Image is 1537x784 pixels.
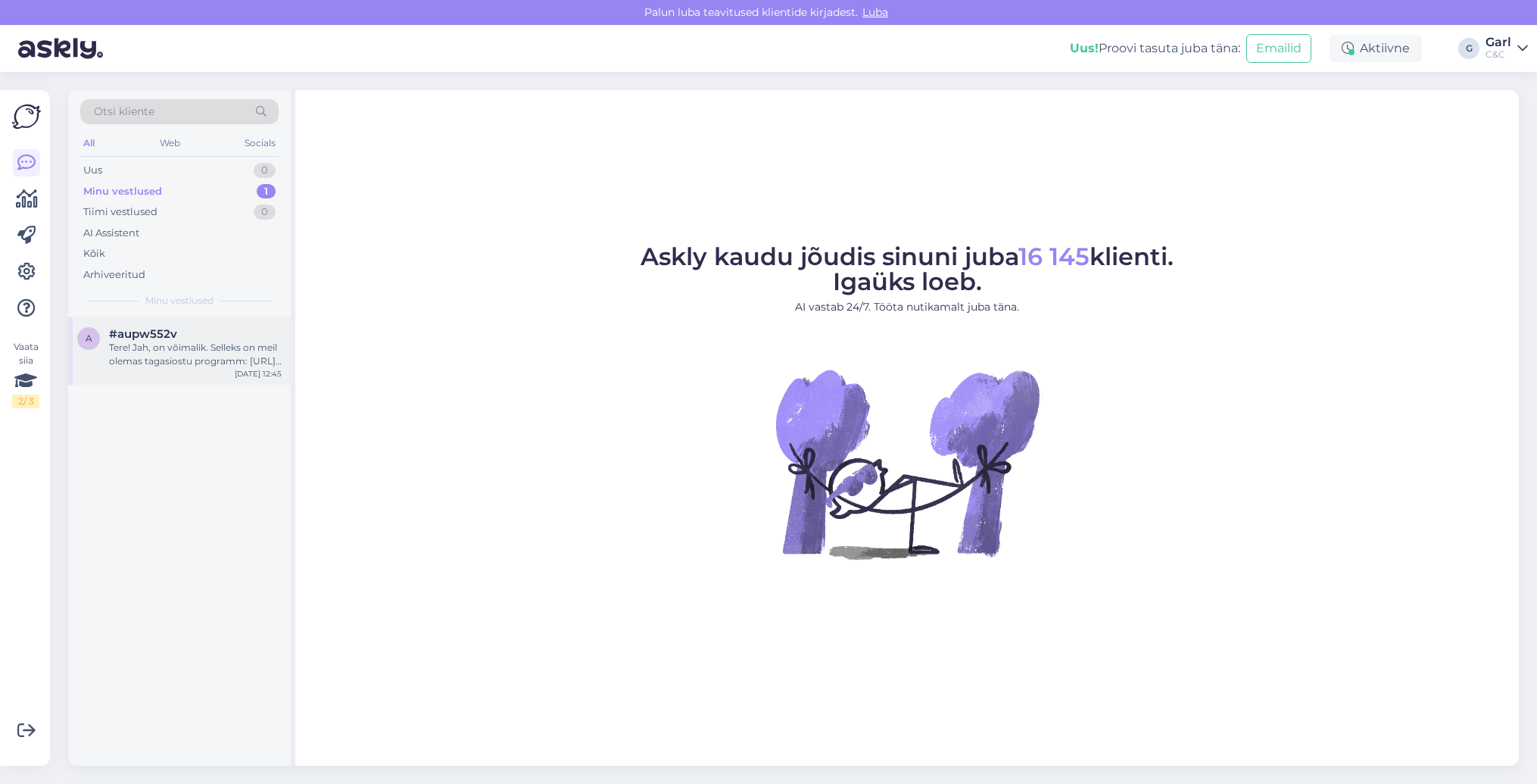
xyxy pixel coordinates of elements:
div: 1 [257,184,276,199]
div: Arhiveeritud [83,267,145,283]
div: Kõik [83,246,105,261]
div: C&C [1486,48,1511,61]
span: Askly kaudu jõudis sinuni juba klienti. Igaüks loeb. [641,242,1174,296]
b: Uus! [1070,41,1099,55]
img: No Chat active [771,327,1043,600]
div: 0 [254,163,276,178]
p: AI vastab 24/7. Tööta nutikamalt juba täna. [641,299,1174,315]
div: Garl [1486,36,1511,48]
span: Otsi kliente [94,104,154,120]
a: GarlC&C [1486,36,1528,61]
div: AI Assistent [83,226,139,241]
span: a [86,333,92,344]
div: Tere! Jah, on võimalik. Selleks on meil olemas tagasiostu programm: [URL][DOMAIN_NAME] [109,341,282,368]
img: Askly Logo [12,102,41,131]
span: Luba [858,5,893,19]
button: Emailid [1246,34,1311,63]
div: Aktiivne [1330,35,1422,62]
div: Uus [83,163,102,178]
div: Socials [242,133,279,153]
div: Web [157,133,183,153]
span: Minu vestlused [145,294,214,308]
div: 2 / 3 [12,395,39,408]
div: G [1458,38,1479,59]
div: Vaata siia [12,340,39,408]
div: [DATE] 12:45 [235,368,282,380]
div: Proovi tasuta juba täna: [1070,39,1240,58]
div: 0 [254,205,276,220]
span: #aupw552v [109,327,177,341]
div: All [80,133,98,153]
span: 16 145 [1018,242,1090,271]
div: Minu vestlused [83,184,162,199]
div: Tiimi vestlused [83,205,157,220]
